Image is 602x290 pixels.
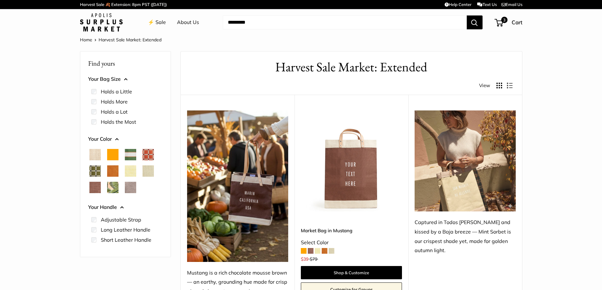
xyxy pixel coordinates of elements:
nav: Breadcrumb [80,36,161,44]
button: Cognac [107,165,119,177]
span: $79 [310,256,317,262]
label: Holds a Little [101,88,132,95]
button: Orange [107,149,119,160]
button: Search [467,15,483,29]
span: Harvest Sale Market: Extended [99,37,161,43]
span: 3 [501,17,507,23]
button: Mint Sorbet [143,165,154,177]
button: Daisy [125,165,136,177]
a: Text Us [477,2,496,7]
img: Mustang is a rich chocolate mousse brown — an earthy, grounding hue made for crisp air and slow a... [187,110,288,262]
span: $39 [301,256,308,262]
label: Holds a Lot [101,108,128,115]
div: Select Color [301,238,402,247]
button: Natural [89,149,101,160]
img: Captured in Todos Santos and kissed by a Baja breeze — Mint Sorbet is our crispest shade yet, mad... [415,110,516,211]
button: Your Color [88,134,163,144]
button: Display products as grid [496,83,502,88]
button: Chenille Window Brick [143,149,154,160]
span: View [479,81,490,90]
button: Palm Leaf [107,182,119,193]
input: Search... [223,15,467,29]
a: Market Bag in Mustang [301,227,402,234]
a: Market Bag in MustangMarket Bag in Mustang [301,110,402,211]
a: Home [80,37,92,43]
button: Chenille Window Sage [89,165,101,177]
a: ⚡️ Sale [148,18,166,27]
a: Email Us [502,2,522,7]
label: Long Leather Handle [101,226,150,234]
button: Court Green [125,149,136,160]
a: 3 Cart [495,17,522,27]
button: Your Handle [88,203,163,212]
button: Mustang [89,182,101,193]
img: Market Bag in Mustang [301,110,402,211]
label: Adjustable Strap [101,216,141,223]
a: Shop & Customize [301,266,402,279]
button: Display products as list [507,83,513,88]
a: Help Center [445,2,471,7]
h1: Harvest Sale Market: Extended [190,58,513,76]
a: About Us [177,18,199,27]
img: Apolis: Surplus Market [80,13,123,32]
label: Short Leather Handle [101,236,151,244]
label: Holds the Most [101,118,136,126]
label: Holds More [101,98,128,105]
p: Find yours [88,57,163,69]
div: Captured in Todos [PERSON_NAME] and kissed by a Baja breeze — Mint Sorbet is our crispest shade y... [415,218,516,256]
button: Your Bag Size [88,74,163,84]
span: Cart [512,19,522,26]
button: Taupe [125,182,136,193]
